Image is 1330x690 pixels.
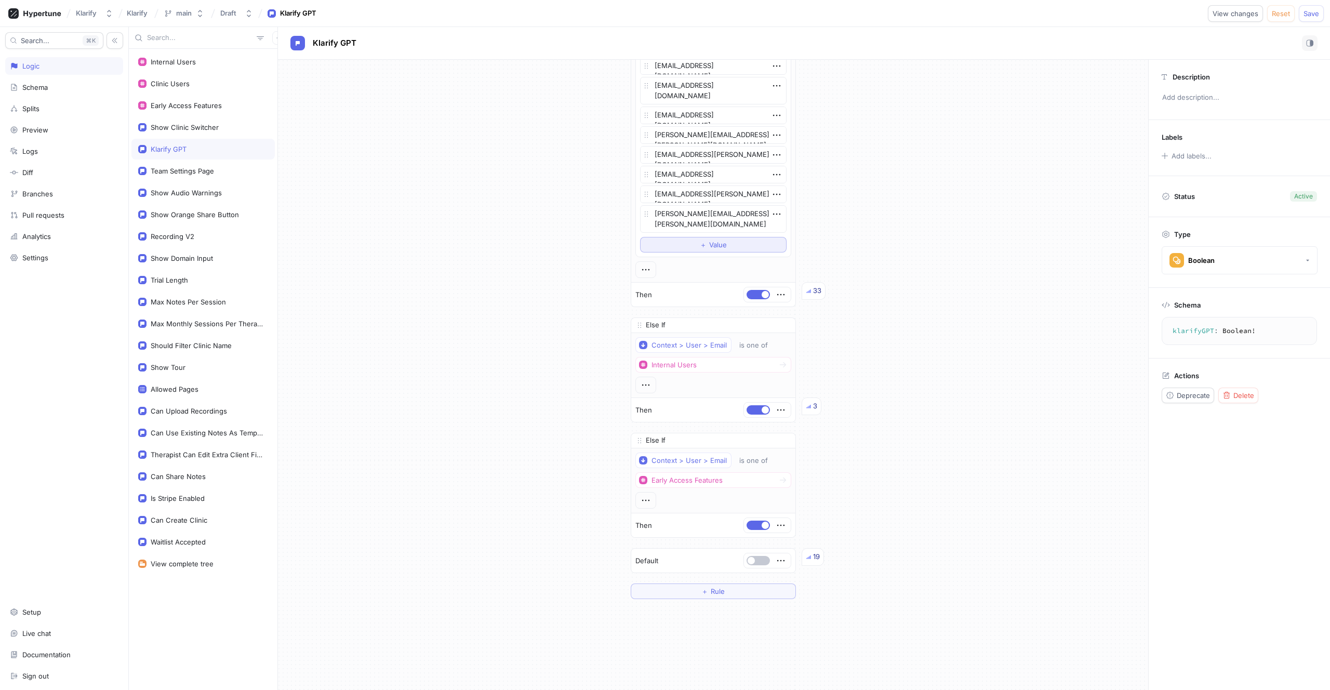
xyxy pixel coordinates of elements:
[151,429,264,437] div: Can Use Existing Notes As Template References
[635,405,652,416] p: Then
[151,101,222,110] div: Early Access Features
[735,453,783,468] button: is one of
[651,361,697,369] div: Internal Users
[709,242,727,248] span: Value
[147,33,252,43] input: Search...
[151,560,214,568] div: View complete tree
[151,276,188,284] div: Trial Length
[22,672,49,680] div: Sign out
[640,126,787,144] textarea: [PERSON_NAME][EMAIL_ADDRESS][PERSON_NAME][DOMAIN_NAME]
[127,9,148,17] span: Klarify
[313,39,356,47] span: Klarify GPT
[635,556,658,566] p: Default
[1162,388,1214,403] button: Deprecate
[22,190,53,198] div: Branches
[1272,10,1290,17] span: Reset
[640,237,787,253] button: ＋Value
[1166,322,1312,340] textarea: klarifyGPT: Boolean!
[151,123,219,131] div: Show Clinic Switcher
[151,79,190,88] div: Clinic Users
[22,651,71,659] div: Documentation
[635,290,652,300] p: Then
[151,363,185,371] div: Show Tour
[22,62,39,70] div: Logic
[1174,301,1201,309] p: Schema
[159,5,208,22] button: main
[1162,133,1182,141] p: Labels
[1174,230,1191,238] p: Type
[1188,256,1215,265] div: Boolean
[22,147,38,155] div: Logs
[640,205,787,233] textarea: [PERSON_NAME][EMAIL_ADDRESS][PERSON_NAME][DOMAIN_NAME]
[635,357,791,373] button: Internal Users
[711,588,725,594] span: Rule
[1158,149,1214,163] button: Add labels...
[1299,5,1324,22] button: Save
[1218,388,1258,403] button: Delete
[151,189,222,197] div: Show Audio Warnings
[1174,371,1199,380] p: Actions
[640,77,787,104] textarea: [EMAIL_ADDRESS][DOMAIN_NAME]
[220,9,236,18] div: Draft
[640,57,787,75] textarea: [EMAIL_ADDRESS][DOMAIN_NAME]
[1208,5,1263,22] button: View changes
[151,232,194,241] div: Recording V2
[151,167,214,175] div: Team Settings Page
[735,337,783,353] button: is one of
[1294,192,1313,201] div: Active
[151,407,227,415] div: Can Upload Recordings
[701,588,708,594] span: ＋
[651,456,727,465] div: Context > User > Email
[151,494,205,502] div: Is Stripe Enabled
[83,35,99,46] div: K
[72,5,117,22] button: Klarify
[22,104,39,113] div: Splits
[151,210,239,219] div: Show Orange Share Button
[151,320,264,328] div: Max Monthly Sessions Per Therapist
[739,341,768,350] div: is one of
[22,168,33,177] div: Diff
[5,32,103,49] button: Search...K
[1267,5,1295,22] button: Reset
[21,37,49,44] span: Search...
[813,552,820,562] div: 19
[646,320,666,330] p: Else If
[151,145,187,153] div: Klarify GPT
[151,450,264,459] div: Therapist Can Edit Extra Client Fields
[151,341,232,350] div: Should Filter Clinic Name
[176,9,192,18] div: main
[22,83,48,91] div: Schema
[646,435,666,446] p: Else If
[635,472,791,488] button: Early Access Features
[151,472,206,481] div: Can Share Notes
[1304,10,1319,17] span: Save
[635,453,731,468] button: Context > User > Email
[651,341,727,350] div: Context > User > Email
[151,58,196,66] div: Internal Users
[813,401,817,412] div: 3
[151,254,213,262] div: Show Domain Input
[640,107,787,124] textarea: [EMAIL_ADDRESS][DOMAIN_NAME]
[700,242,707,248] span: ＋
[151,538,206,546] div: Waitlist Accepted
[1177,392,1210,399] span: Deprecate
[76,9,97,18] div: Klarify
[1174,189,1195,204] p: Status
[151,516,207,524] div: Can Create Clinic
[22,608,41,616] div: Setup
[631,583,796,599] button: ＋Rule
[22,126,48,134] div: Preview
[640,166,787,183] textarea: [EMAIL_ADDRESS][DOMAIN_NAME]
[151,385,198,393] div: Allowed Pages
[151,298,226,306] div: Max Notes Per Session
[635,521,652,531] p: Then
[22,254,48,262] div: Settings
[22,232,51,241] div: Analytics
[22,629,51,638] div: Live chat
[640,146,787,164] textarea: [EMAIL_ADDRESS][PERSON_NAME][DOMAIN_NAME]
[280,8,316,19] div: Klarify GPT
[1158,89,1321,107] p: Add description...
[22,211,64,219] div: Pull requests
[651,476,723,485] div: Early Access Features
[5,646,123,664] a: Documentation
